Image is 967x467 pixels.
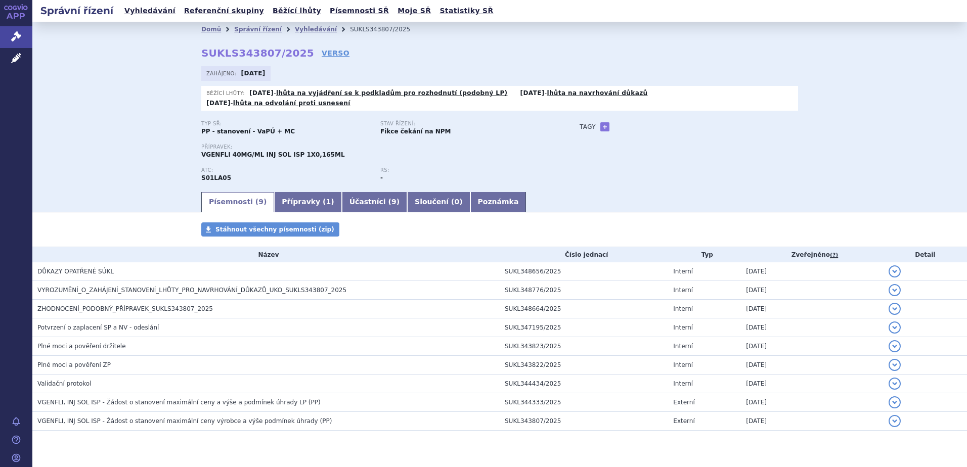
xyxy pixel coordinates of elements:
[327,4,392,18] a: Písemnosti SŘ
[741,262,883,281] td: [DATE]
[889,359,901,371] button: detail
[668,247,741,262] th: Typ
[407,192,470,212] a: Sloučení (0)
[741,393,883,412] td: [DATE]
[500,375,668,393] td: SUKL344434/2025
[500,393,668,412] td: SUKL344333/2025
[673,343,693,350] span: Interní
[201,128,295,135] strong: PP - stanovení - VaPÚ + MC
[520,89,648,97] p: -
[37,417,332,425] span: VGENFLI, INJ SOL ISP - Žádost o stanovení maximální ceny výrobce a výše podmínek úhrady (PP)
[234,26,282,33] a: Správní řízení
[741,412,883,431] td: [DATE]
[741,300,883,318] td: [DATE]
[380,128,451,135] strong: Fikce čekání na NPM
[889,265,901,277] button: detail
[380,121,549,127] p: Stav řízení:
[500,318,668,337] td: SUKL347195/2025
[741,281,883,300] td: [DATE]
[121,4,179,18] a: Vyhledávání
[206,69,238,77] span: Zahájeno:
[673,399,694,406] span: Externí
[741,247,883,262] th: Zveřejněno
[322,48,349,58] a: VERSO
[500,412,668,431] td: SUKL343807/2025
[241,70,266,77] strong: [DATE]
[201,144,559,150] p: Přípravek:
[889,415,901,427] button: detail
[201,167,370,173] p: ATC:
[270,4,324,18] a: Běžící lhůty
[391,198,397,206] span: 9
[741,337,883,356] td: [DATE]
[350,22,423,37] li: SUKLS343807/2025
[741,375,883,393] td: [DATE]
[600,122,609,131] a: +
[37,305,213,312] span: ZHODNOCENÍ_PODOBNÝ_PŘÍPRAVEK_SUKLS343807_2025
[889,340,901,352] button: detail
[470,192,526,212] a: Poznámka
[32,247,500,262] th: Název
[342,192,407,212] a: Účastníci (9)
[258,198,263,206] span: 9
[37,380,92,387] span: Validační protokol
[32,4,121,18] h2: Správní řízení
[201,192,274,212] a: Písemnosti (9)
[37,324,159,331] span: Potvrzení o zaplacení SP a NV - odeslání
[889,378,901,390] button: detail
[673,305,693,312] span: Interní
[233,100,350,107] a: lhůta na odvolání proti usnesení
[295,26,337,33] a: Vyhledávání
[37,287,346,294] span: VYROZUMĚNÍ_O_ZAHÁJENÍ_STANOVENÍ_LHŮTY_PRO_NAVRHOVÁNÍ_DŮKAZŮ_UKO_SUKLS343807_2025
[215,226,334,233] span: Stáhnout všechny písemnosti (zip)
[500,247,668,262] th: Číslo jednací
[206,89,247,97] span: Běžící lhůty:
[201,121,370,127] p: Typ SŘ:
[547,89,647,97] a: lhůta na navrhování důkazů
[889,321,901,334] button: detail
[201,174,231,181] strong: AFLIBERCEPT
[673,417,694,425] span: Externí
[500,262,668,281] td: SUKL348656/2025
[454,198,459,206] span: 0
[201,151,345,158] span: VGENFLI 40MG/ML INJ SOL ISP 1X0,165ML
[201,222,339,237] a: Stáhnout všechny písemnosti (zip)
[37,361,111,368] span: Plné moci a pověření ZP
[37,399,321,406] span: VGENFLI, INJ SOL ISP - Žádost o stanovení maximální ceny a výše a podmínek úhrady LP (PP)
[673,268,693,275] span: Interní
[500,281,668,300] td: SUKL348776/2025
[37,268,114,275] span: DŮKAZY OPATŘENÉ SÚKL
[741,318,883,337] td: [DATE]
[326,198,331,206] span: 1
[201,26,221,33] a: Domů
[500,356,668,375] td: SUKL343822/2025
[500,300,668,318] td: SUKL348664/2025
[394,4,434,18] a: Moje SŘ
[520,89,545,97] strong: [DATE]
[830,252,838,259] abbr: (?)
[201,47,314,59] strong: SUKLS343807/2025
[673,380,693,387] span: Interní
[673,287,693,294] span: Interní
[37,343,126,350] span: Plné moci a pověření držitele
[889,396,901,408] button: detail
[673,361,693,368] span: Interní
[500,337,668,356] td: SUKL343823/2025
[436,4,496,18] a: Statistiky SŘ
[274,192,341,212] a: Přípravky (1)
[741,356,883,375] td: [DATE]
[206,100,231,107] strong: [DATE]
[181,4,267,18] a: Referenční skupiny
[380,174,383,181] strong: -
[206,99,350,107] p: -
[673,324,693,331] span: Interní
[276,89,508,97] a: lhůta na vyjádření se k podkladům pro rozhodnutí (podobný LP)
[889,303,901,315] button: detail
[889,284,901,296] button: detail
[580,121,596,133] h3: Tagy
[249,89,274,97] strong: [DATE]
[380,167,549,173] p: RS:
[249,89,507,97] p: -
[884,247,967,262] th: Detail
